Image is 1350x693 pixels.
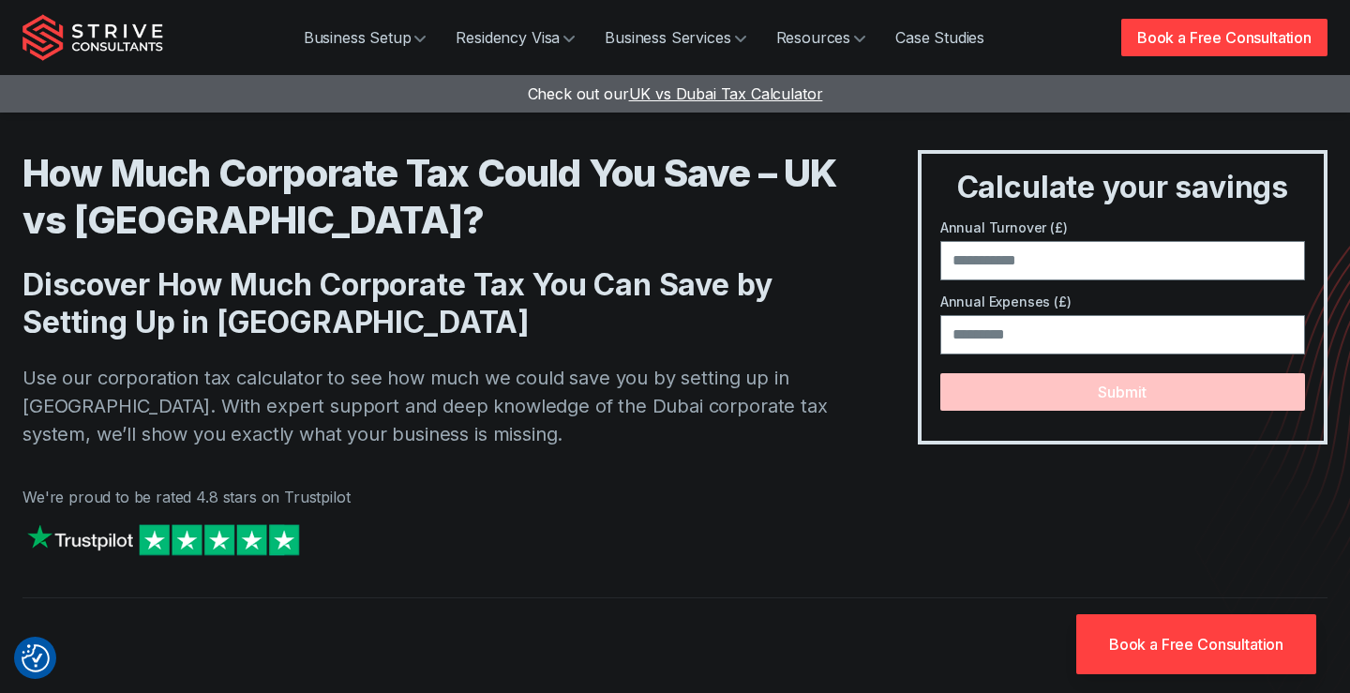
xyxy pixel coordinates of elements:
[22,150,843,244] h1: How Much Corporate Tax Could You Save – UK vs [GEOGRAPHIC_DATA]?
[940,292,1305,311] label: Annual Expenses (£)
[22,486,843,508] p: We're proud to be rated 4.8 stars on Trustpilot
[22,644,50,672] img: Revisit consent button
[1121,19,1327,56] a: Book a Free Consultation
[528,84,823,103] a: Check out ourUK vs Dubai Tax Calculator
[629,84,823,103] span: UK vs Dubai Tax Calculator
[940,373,1305,411] button: Submit
[22,14,163,61] img: Strive Consultants
[22,520,304,560] img: Strive on Trustpilot
[880,19,999,56] a: Case Studies
[289,19,442,56] a: Business Setup
[590,19,760,56] a: Business Services
[22,364,843,448] p: Use our corporation tax calculator to see how much we could save you by setting up in [GEOGRAPHIC...
[1076,614,1316,674] a: Book a Free Consultation
[929,169,1316,206] h3: Calculate your savings
[940,218,1305,237] label: Annual Turnover (£)
[22,644,50,672] button: Consent Preferences
[441,19,590,56] a: Residency Visa
[761,19,881,56] a: Resources
[22,266,843,341] h2: Discover How Much Corporate Tax You Can Save by Setting Up in [GEOGRAPHIC_DATA]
